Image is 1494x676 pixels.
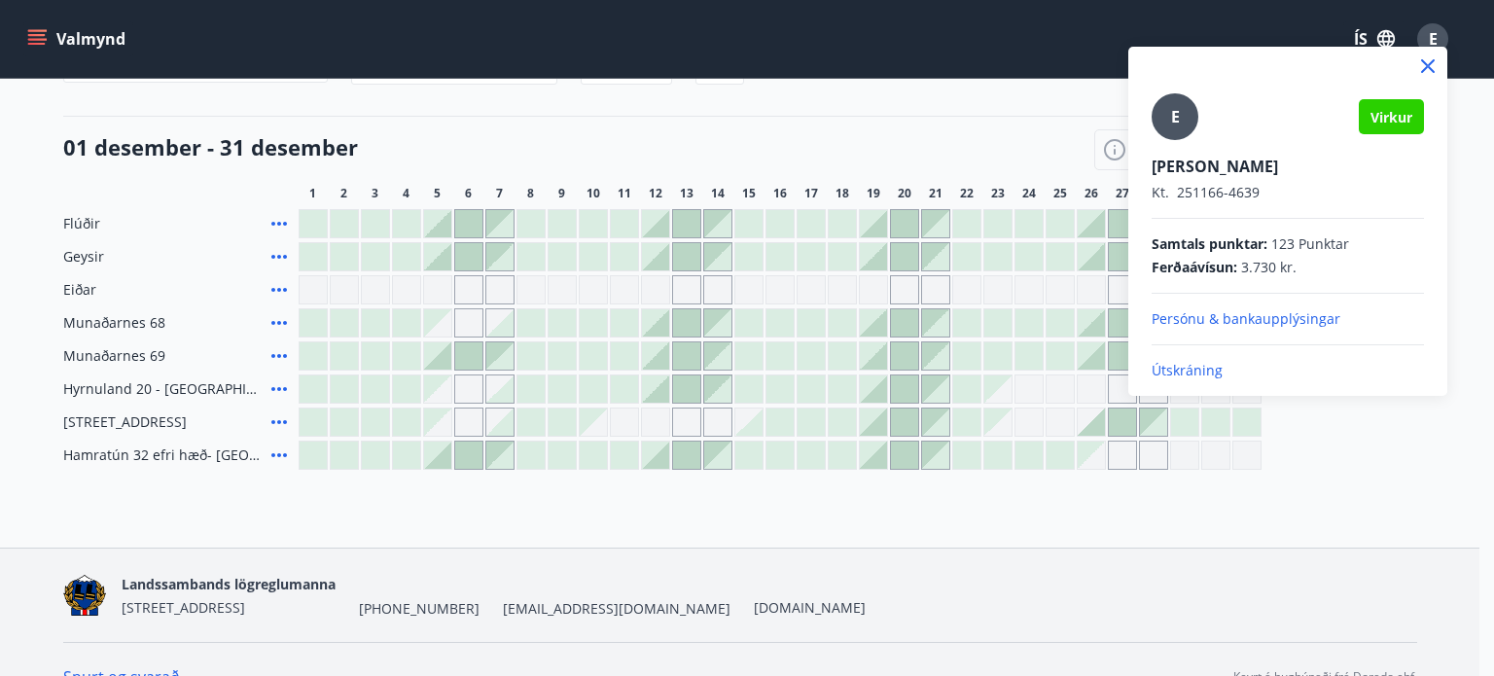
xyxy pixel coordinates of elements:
span: Kt. [1152,183,1169,201]
span: 123 Punktar [1271,234,1349,254]
span: Virkur [1370,108,1412,126]
span: Ferðaávísun : [1152,258,1237,277]
span: Samtals punktar : [1152,234,1267,254]
span: 3.730 kr. [1241,258,1297,277]
p: [PERSON_NAME] [1152,156,1424,177]
p: Persónu & bankaupplýsingar [1152,309,1424,329]
p: Útskráning [1152,361,1424,380]
p: 251166-4639 [1152,183,1424,202]
span: E [1171,106,1180,127]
